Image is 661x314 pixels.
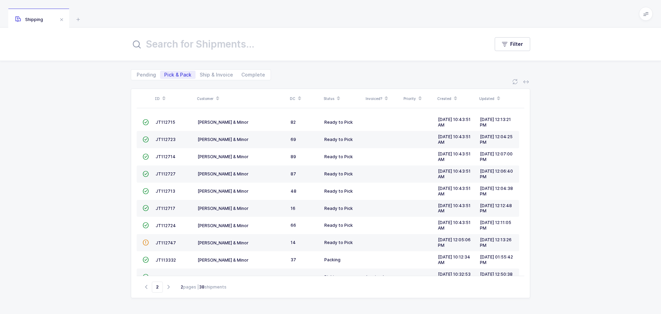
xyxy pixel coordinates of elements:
[291,154,296,159] span: 89
[480,272,513,282] span: [DATE] 12:50:38 PM
[143,205,149,211] span: 
[156,171,176,176] span: JT112727
[480,151,513,162] span: [DATE] 12:07:00 PM
[291,120,296,125] span: 82
[324,240,353,245] span: Ready to Pick
[324,274,339,280] span: Picking
[291,257,296,262] span: 37
[156,257,176,263] span: JT113332
[290,93,319,104] div: DC
[137,72,156,77] span: Pending
[198,240,249,245] span: [PERSON_NAME] & Minor
[438,203,471,214] span: [DATE] 10:43:51 AM
[181,284,227,290] div: pages | shipments
[324,189,353,194] span: Ready to Pick
[291,137,296,142] span: 69
[495,37,530,51] button: Filter
[152,282,163,293] span: Go to
[200,72,233,77] span: Ship & Invoice
[198,206,249,211] span: [PERSON_NAME] & Minor
[241,72,265,77] span: Complete
[366,274,399,280] div: Invoiced
[324,93,361,104] div: Status
[143,171,149,176] span: 
[156,223,176,228] span: JT112724
[438,117,471,128] span: [DATE] 10:43:51 AM
[181,284,183,290] b: 2
[324,154,353,159] span: Ready to Pick
[366,93,399,104] div: Invoiced?
[480,186,513,196] span: [DATE] 12:04:38 PM
[438,151,471,162] span: [DATE] 10:43:51 AM
[156,206,175,211] span: JT112717
[143,189,149,194] span: 
[156,154,176,159] span: JT112714
[438,237,471,248] span: [DATE] 12:05:06 PM
[438,220,471,231] span: [DATE] 10:43:51 AM
[199,284,204,290] b: 38
[143,223,149,228] span: 
[324,171,353,176] span: Ready to Pick
[143,137,149,142] span: 
[197,93,286,104] div: Customer
[324,120,353,125] span: Ready to Pick
[438,254,470,265] span: [DATE] 10:12:34 AM
[324,257,340,262] span: Packing
[480,134,513,145] span: [DATE] 12:04:25 PM
[437,93,475,104] div: Created
[291,223,296,228] span: 66
[198,137,249,142] span: [PERSON_NAME] & Minor
[324,137,353,142] span: Ready to Pick
[438,134,471,145] span: [DATE] 10:43:51 AM
[324,223,353,228] span: Ready to Pick
[479,93,517,104] div: Updated
[291,189,296,194] span: 48
[438,272,471,282] span: [DATE] 10:32:53 AM
[403,93,433,104] div: Priority
[438,186,471,196] span: [DATE] 10:43:51 AM
[143,120,149,125] span: 
[143,154,149,159] span: 
[510,41,523,48] span: Filter
[198,275,220,280] span: AMI Dental
[198,154,249,159] span: [PERSON_NAME] & Minor
[198,189,249,194] span: [PERSON_NAME] & Minor
[480,254,513,265] span: [DATE] 01:55:42 PM
[291,240,296,245] span: 14
[143,257,149,262] span: 
[156,275,178,280] span: MM113788
[198,171,249,176] span: [PERSON_NAME] & Minor
[480,203,512,214] span: [DATE] 12:12:48 PM
[131,36,481,52] input: Search for Shipments...
[156,189,175,194] span: JT112713
[480,169,513,179] span: [DATE] 12:06:40 PM
[324,206,353,211] span: Ready to Pick
[143,274,149,280] span: 
[156,120,175,125] span: JT112715
[198,223,249,228] span: [PERSON_NAME] & Minor
[480,117,511,128] span: [DATE] 12:13:21 PM
[291,206,295,211] span: 16
[164,72,191,77] span: Pick & Pack
[143,240,149,245] span: 
[198,257,249,263] span: [PERSON_NAME] & Minor
[480,237,512,248] span: [DATE] 12:13:26 PM
[156,240,176,245] span: JT112747
[291,171,296,176] span: 87
[480,220,511,231] span: [DATE] 12:11:05 PM
[156,137,176,142] span: JT112723
[438,169,471,179] span: [DATE] 10:43:51 AM
[15,17,43,22] span: Shipping
[198,120,249,125] span: [PERSON_NAME] & Minor
[155,93,193,104] div: ID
